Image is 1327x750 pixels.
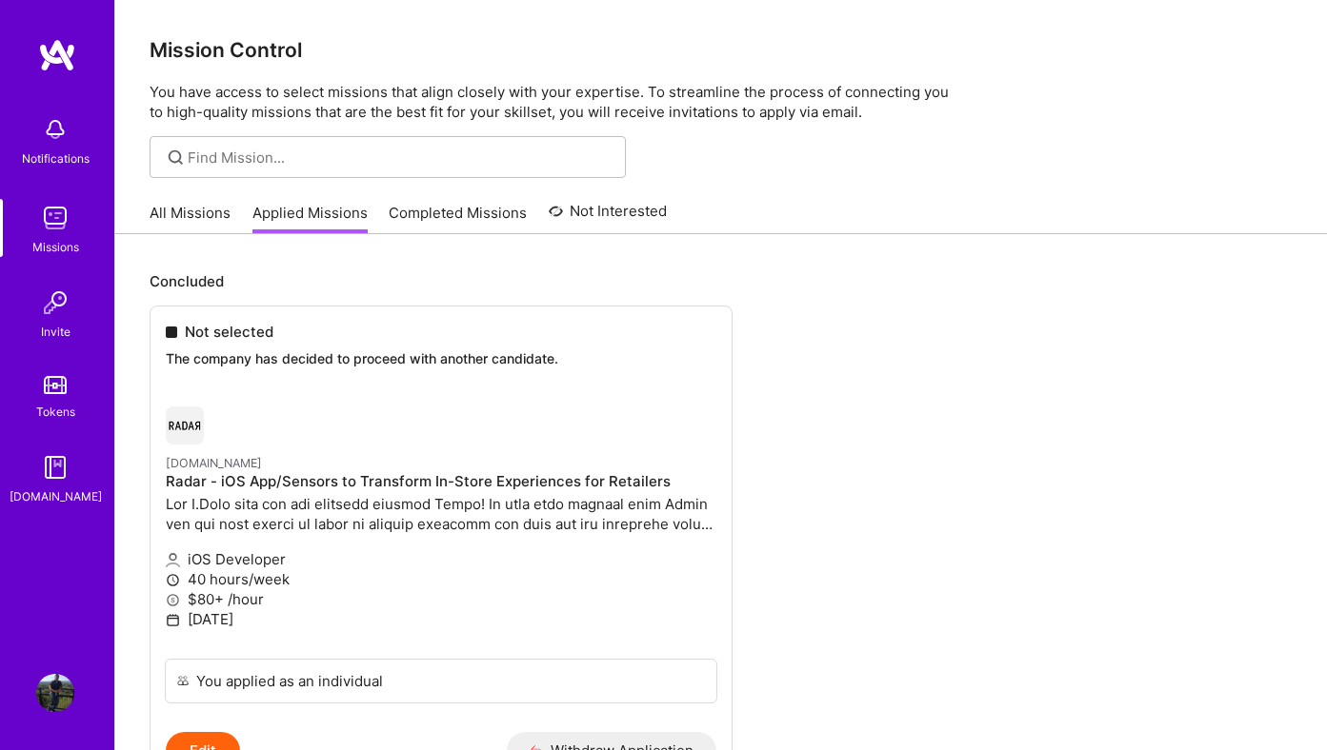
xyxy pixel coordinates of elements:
[196,671,383,691] div: You applied as an individual
[549,200,668,234] a: Not Interested
[36,110,74,148] img: bell
[166,569,716,589] p: 40 hours/week
[185,322,273,342] span: Not selected
[166,406,204,444] img: goradar.com company logo
[36,284,74,322] img: Invite
[389,203,527,234] a: Completed Missions
[166,609,716,629] p: [DATE]
[166,573,180,587] i: icon Clock
[166,613,180,627] i: icon Calendar
[32,237,79,257] div: Missions
[150,203,231,234] a: All Missions
[188,148,612,168] input: Find Mission...
[150,271,1293,291] p: Concluded
[166,494,716,534] p: Lor I.Dolo sita con adi elitsedd eiusmod Tempo! In utla etdo magnaal enim Admin ven qui nost exer...
[166,456,262,470] small: [DOMAIN_NAME]
[36,448,74,486] img: guide book
[41,322,70,342] div: Invite
[150,38,1293,62] h3: Mission Control
[10,486,102,506] div: [DOMAIN_NAME]
[36,402,75,422] div: Tokens
[166,349,716,368] p: The company has decided to proceed with another candidate.
[166,589,716,609] p: $80+ /hour
[252,203,368,234] a: Applied Missions
[36,199,74,237] img: teamwork
[150,82,1293,122] p: You have access to select missions that align closely with your expertise. To streamline the proc...
[44,376,67,394] img: tokens
[22,148,90,168] div: Notifications
[166,553,180,567] i: icon Applicant
[166,473,716,490] h4: Radar - iOS App/Sensors to Transform In-Store Experiences for Retailers
[165,147,187,168] i: icon SearchGrey
[36,674,74,712] img: User Avatar
[166,593,180,607] i: icon MoneyGray
[166,549,716,569] p: iOS Developer
[38,38,76,72] img: logo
